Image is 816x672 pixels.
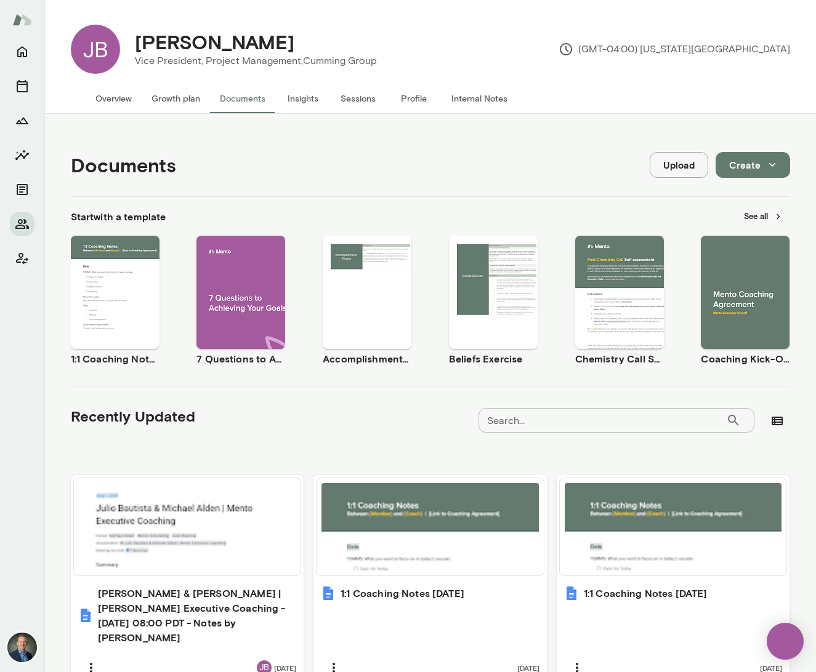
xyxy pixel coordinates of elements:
[210,84,275,113] button: Documents
[10,74,34,98] button: Sessions
[10,143,34,167] button: Insights
[10,246,34,271] button: Client app
[135,54,377,68] p: Vice President, Project Management, Cumming Group
[10,108,34,133] button: Growth Plan
[71,209,166,224] h6: Start with a template
[323,351,411,366] h6: Accomplishment Tracker
[716,152,790,178] button: Create
[442,84,517,113] button: Internal Notes
[386,84,442,113] button: Profile
[321,586,336,601] img: 1:1 Coaching Notes August 1, 2025
[7,633,37,662] img: Michael Alden
[71,351,160,366] h6: 1:1 Coaching Notes
[575,351,664,366] h6: Chemistry Call Self-Assessment [Coaches only]
[78,608,93,623] img: Julio Bautista & Michael Alden | Mento Executive Coaching - 2025/08/01 08:00 PDT - Notes by Gemini
[584,586,708,601] h6: 1:1 Coaching Notes [DATE]
[10,39,34,64] button: Home
[135,30,294,54] h4: [PERSON_NAME]
[86,84,142,113] button: Overview
[10,212,34,236] button: Members
[71,25,120,74] div: JB
[10,177,34,202] button: Documents
[275,84,331,113] button: Insights
[71,406,195,426] h5: Recently Updated
[12,8,32,31] img: Mento
[737,207,790,226] button: See all
[559,42,790,57] p: (GMT-04:00) [US_STATE][GEOGRAPHIC_DATA]
[331,84,386,113] button: Sessions
[701,351,790,366] h6: Coaching Kick-Off | Coaching Agreement
[196,351,285,366] h6: 7 Questions to Achieving Your Goals
[449,351,538,366] h6: Beliefs Exercise
[142,84,210,113] button: Growth plan
[341,586,464,601] h6: 1:1 Coaching Notes [DATE]
[71,153,176,177] h4: Documents
[650,152,708,178] button: Upload
[564,586,579,601] img: 1:1 Coaching Notes July 18, 2025
[98,586,297,645] h6: [PERSON_NAME] & [PERSON_NAME] | [PERSON_NAME] Executive Coaching - [DATE] 08:00 PDT - Notes by [P...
